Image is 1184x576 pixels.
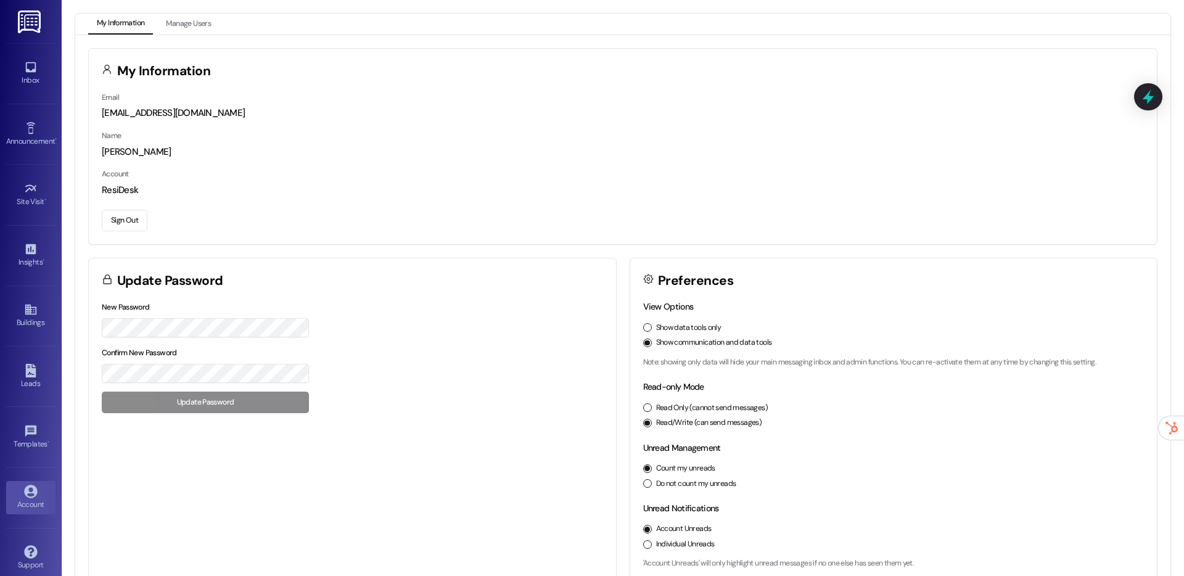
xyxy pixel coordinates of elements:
label: Individual Unreads [656,539,715,550]
label: Show communication and data tools [656,337,772,348]
label: Account Unreads [656,524,712,535]
label: Email [102,93,119,102]
label: View Options [643,301,694,312]
span: • [47,438,49,446]
label: Confirm New Password [102,348,177,358]
label: Unread Notifications [643,503,719,514]
a: Inbox [6,57,55,90]
label: Account [102,169,129,179]
span: • [55,135,57,144]
span: • [44,195,46,204]
a: Templates • [6,421,55,454]
a: Account [6,481,55,514]
label: Show data tools only [656,323,721,334]
h3: My Information [117,65,211,78]
div: ResiDesk [102,184,1144,197]
label: New Password [102,302,150,312]
button: My Information [88,14,153,35]
button: Manage Users [157,14,220,35]
label: Name [102,131,121,141]
p: 'Account Unreads' will only highlight unread messages if no one else has seen them yet. [643,558,1145,569]
label: Read Only (cannot send messages) [656,403,768,414]
a: Buildings [6,299,55,332]
label: Read-only Mode [643,381,704,392]
span: • [43,256,44,265]
label: Do not count my unreads [656,479,736,490]
a: Insights • [6,239,55,272]
button: Sign Out [102,210,147,231]
div: [EMAIL_ADDRESS][DOMAIN_NAME] [102,107,1144,120]
a: Leads [6,360,55,393]
label: Count my unreads [656,463,715,474]
div: [PERSON_NAME] [102,146,1144,158]
h3: Preferences [658,274,733,287]
label: Unread Management [643,442,721,453]
p: Note: showing only data will hide your main messaging inbox and admin functions. You can re-activ... [643,357,1145,368]
img: ResiDesk Logo [18,10,43,33]
label: Read/Write (can send messages) [656,418,762,429]
h3: Update Password [117,274,223,287]
a: Support [6,541,55,575]
a: Site Visit • [6,178,55,212]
